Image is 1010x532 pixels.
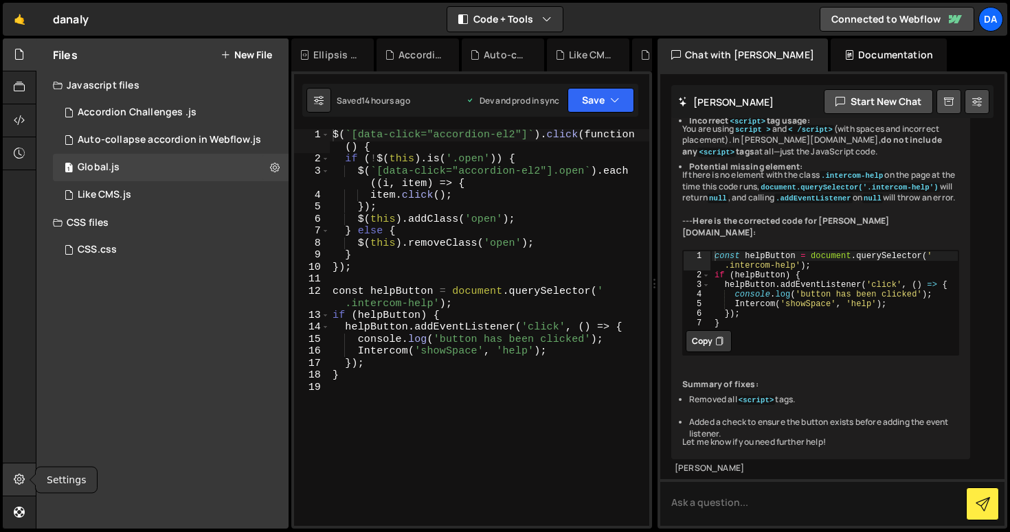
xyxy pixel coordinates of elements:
a: 🤙 [3,3,36,36]
div: 13 [294,310,330,322]
button: Copy [686,330,732,352]
div: Auto-collapse accordion in Webflow.js [484,48,528,62]
div: 4 [294,189,330,202]
div: 7100/21569.css [53,236,289,264]
div: Javascript files [36,71,289,99]
div: 2 [294,153,330,165]
div: 1 [684,251,710,270]
div: 7100/27772.js [53,99,289,126]
div: 18 [294,369,330,382]
strong: Potential missing element: [689,161,803,172]
code: .intercom-help [820,171,884,181]
code: <script> [697,148,736,157]
div: 3 [294,165,330,189]
div: 12 [294,286,330,310]
div: 15 [294,334,330,346]
div: Documentation [831,38,947,71]
strong: do not include any tags [682,134,943,157]
div: 19 [294,382,330,394]
strong: Here is the corrected code for [PERSON_NAME][DOMAIN_NAME]: [682,215,890,238]
div: 16 [294,345,330,358]
ul: You are using and (with spaces and incorrect placement). In [PERSON_NAME][DOMAIN_NAME], at all—ju... [682,115,959,440]
div: Saved [337,95,410,106]
div: Here are the issues with your code: Let me know if you need further help! [671,89,970,459]
div: 7100/22200.js [53,181,289,209]
button: Start new chat [824,89,933,114]
li: Added a check to ensure the button exists before adding the event listener. [689,417,959,440]
strong: Summary of fixes: [682,378,759,390]
strong: Incorrect tag usage: [689,115,810,126]
div: 5 [684,299,710,309]
div: danaly [53,11,89,27]
div: 1 [294,129,330,153]
div: 7100/13783.js [53,154,289,181]
span: 1 [65,163,73,174]
div: 7 [684,319,710,328]
div: 3 [684,280,710,290]
div: Accordion Challenges .js [399,48,442,62]
div: Chat with [PERSON_NAME] [658,38,828,71]
div: 17 [294,358,330,370]
div: 5 [294,201,330,213]
div: Settings [36,467,97,493]
div: 11 [294,273,330,286]
code: < /script> [787,125,834,135]
code: null [862,194,883,203]
div: 6 [294,213,330,226]
h2: [PERSON_NAME] [678,95,774,108]
li: Removed all tags. [689,394,959,406]
div: 14 [294,321,330,334]
code: script > [734,125,772,135]
div: 6 [684,309,710,319]
div: 8 [294,238,330,250]
div: Dev and prod in sync [466,95,559,106]
a: Connected to Webflow [820,7,974,32]
div: Like CMS.js [569,48,613,62]
code: <script> [737,395,776,405]
div: [PERSON_NAME] [675,463,967,474]
h2: Files [53,47,78,62]
div: Auto-collapse accordion in Webflow.js [78,134,261,146]
div: 7 [294,225,330,238]
div: CSS files [36,209,289,236]
code: null [708,194,728,203]
code: <script> [728,117,767,126]
div: 9 [294,249,330,262]
div: Like CMS.js [78,189,131,201]
div: Accordion Challenges .js [78,106,197,119]
div: 14 hours ago [361,95,410,106]
a: Da [978,7,1003,32]
div: Ellipsis text.css [313,48,357,62]
div: CSS.css [78,244,117,256]
button: Code + Tools [447,7,563,32]
button: New File [221,49,272,60]
div: 10 [294,262,330,274]
div: Global.js [78,161,120,174]
code: .addEventListener [774,194,853,203]
div: 4 [684,290,710,299]
div: 7100/27762.js [53,126,289,154]
code: document.querySelector('.intercom-help') [759,183,939,192]
div: 2 [684,270,710,280]
button: Save [568,88,634,113]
